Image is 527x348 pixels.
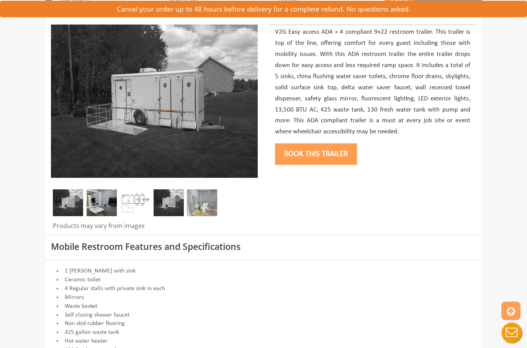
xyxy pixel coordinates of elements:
[51,222,258,235] div: Products may vary from images
[51,25,258,178] img: An outside photo of ADA + 4 Station Trailer
[51,319,476,328] li: Non skid rubber flooring
[51,311,476,320] li: Self closing shower faucet
[51,267,476,276] li: 1 [PERSON_NAME] with sink
[51,337,476,346] li: Hot water heater
[51,293,476,302] li: Mirrors
[496,317,527,348] button: Live Chat
[51,328,476,337] li: 425 gallon waste tank
[51,302,476,311] li: Waste basket
[275,143,357,165] button: Book this trailer
[154,189,184,216] img: An outside photo of ADA + 4 Station Trailer
[51,276,476,284] li: Ceramic toilet
[275,27,470,138] p: V2G Easy access ADA + 4 compliant 9×22 restroom trailer. This trailer is top of the line, offerin...
[120,189,150,216] img: Floor plan of ADA plus 4 trailer
[51,284,476,293] li: 4 Regular stalls with private sink in each
[51,242,476,251] h3: Mobile Restroom Features and Specifications
[53,189,83,216] img: An outside photo of ADA + 4 Station Trailer
[87,189,117,216] img: Sink Portable Trailer
[187,189,217,216] img: Restroom Trailer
